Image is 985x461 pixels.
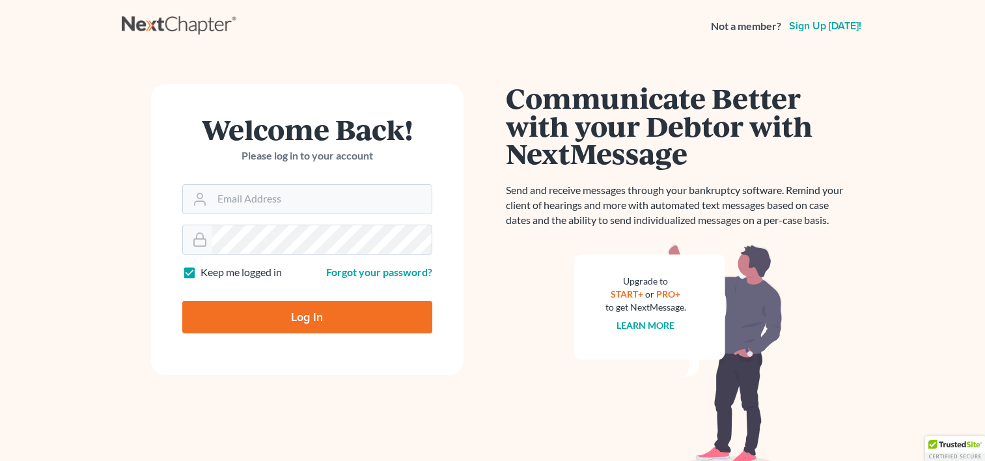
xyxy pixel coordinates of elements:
p: Send and receive messages through your bankruptcy software. Remind your client of hearings and mo... [506,183,851,228]
input: Email Address [212,185,432,214]
a: START+ [611,288,643,300]
a: Sign up [DATE]! [786,21,864,31]
h1: Communicate Better with your Debtor with NextMessage [506,84,851,167]
a: Forgot your password? [326,266,432,278]
span: or [645,288,654,300]
a: PRO+ [656,288,680,300]
label: Keep me logged in [201,265,282,280]
h1: Welcome Back! [182,115,432,143]
p: Please log in to your account [182,148,432,163]
div: TrustedSite Certified [925,436,985,461]
div: to get NextMessage. [605,301,686,314]
a: Learn more [617,320,674,331]
strong: Not a member? [711,19,781,34]
input: Log In [182,301,432,333]
div: Upgrade to [605,275,686,288]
